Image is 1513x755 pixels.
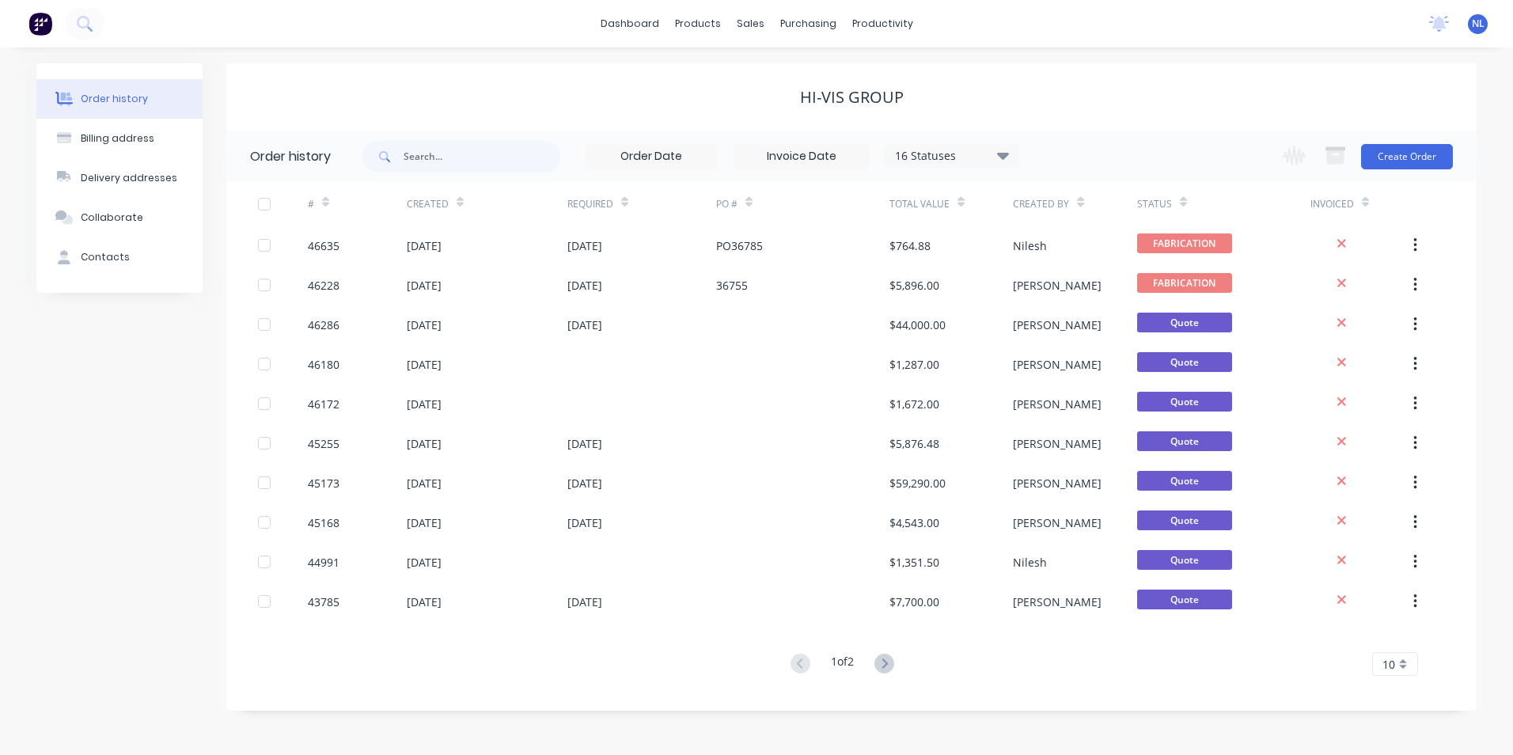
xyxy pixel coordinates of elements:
[308,277,339,294] div: 46228
[1013,182,1136,226] div: Created By
[1137,182,1310,226] div: Status
[667,12,729,36] div: products
[889,197,950,211] div: Total Value
[308,317,339,333] div: 46286
[1137,550,1232,570] span: Quote
[1013,435,1102,452] div: [PERSON_NAME]
[585,145,718,169] input: Order Date
[567,182,716,226] div: Required
[81,131,154,146] div: Billing address
[1137,197,1172,211] div: Status
[308,396,339,412] div: 46172
[1382,656,1395,673] span: 10
[36,79,203,119] button: Order history
[36,119,203,158] button: Billing address
[308,594,339,610] div: 43785
[844,12,921,36] div: productivity
[308,197,314,211] div: #
[407,514,442,531] div: [DATE]
[1013,317,1102,333] div: [PERSON_NAME]
[567,514,602,531] div: [DATE]
[407,237,442,254] div: [DATE]
[407,396,442,412] div: [DATE]
[1137,273,1232,293] span: FABRICATION
[1137,510,1232,530] span: Quote
[889,475,946,491] div: $59,290.00
[404,141,560,173] input: Search...
[36,237,203,277] button: Contacts
[889,396,939,412] div: $1,672.00
[28,12,52,36] img: Factory
[407,182,567,226] div: Created
[407,356,442,373] div: [DATE]
[1137,471,1232,491] span: Quote
[1310,182,1409,226] div: Invoiced
[593,12,667,36] a: dashboard
[1137,590,1232,609] span: Quote
[1361,144,1453,169] button: Create Order
[81,211,143,225] div: Collaborate
[889,237,931,254] div: $764.88
[1013,356,1102,373] div: [PERSON_NAME]
[567,197,613,211] div: Required
[567,475,602,491] div: [DATE]
[1137,392,1232,412] span: Quote
[1472,17,1485,31] span: NL
[407,554,442,571] div: [DATE]
[889,594,939,610] div: $7,700.00
[889,435,939,452] div: $5,876.48
[567,277,602,294] div: [DATE]
[1310,197,1354,211] div: Invoiced
[889,356,939,373] div: $1,287.00
[308,182,407,226] div: #
[889,514,939,531] div: $4,543.00
[407,277,442,294] div: [DATE]
[1013,396,1102,412] div: [PERSON_NAME]
[1137,352,1232,372] span: Quote
[1013,594,1102,610] div: [PERSON_NAME]
[567,237,602,254] div: [DATE]
[889,317,946,333] div: $44,000.00
[889,277,939,294] div: $5,896.00
[716,237,763,254] div: PO36785
[81,250,130,264] div: Contacts
[567,594,602,610] div: [DATE]
[1013,554,1047,571] div: Nilesh
[407,197,449,211] div: Created
[1013,475,1102,491] div: [PERSON_NAME]
[308,514,339,531] div: 45168
[1137,431,1232,451] span: Quote
[1013,237,1047,254] div: Nilesh
[567,317,602,333] div: [DATE]
[407,435,442,452] div: [DATE]
[308,435,339,452] div: 45255
[831,653,854,676] div: 1 of 2
[729,12,772,36] div: sales
[81,171,177,185] div: Delivery addresses
[407,594,442,610] div: [DATE]
[308,237,339,254] div: 46635
[1013,514,1102,531] div: [PERSON_NAME]
[1013,277,1102,294] div: [PERSON_NAME]
[716,182,889,226] div: PO #
[36,198,203,237] button: Collaborate
[1137,313,1232,332] span: Quote
[716,277,748,294] div: 36755
[772,12,844,36] div: purchasing
[407,475,442,491] div: [DATE]
[1013,197,1069,211] div: Created By
[889,554,939,571] div: $1,351.50
[885,147,1018,165] div: 16 Statuses
[308,554,339,571] div: 44991
[308,356,339,373] div: 46180
[567,435,602,452] div: [DATE]
[889,182,1013,226] div: Total Value
[716,197,738,211] div: PO #
[81,92,148,106] div: Order history
[250,147,331,166] div: Order history
[36,158,203,198] button: Delivery addresses
[308,475,339,491] div: 45173
[735,145,868,169] input: Invoice Date
[1137,233,1232,253] span: FABRICATION
[800,88,904,107] div: HI-VIS GROUP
